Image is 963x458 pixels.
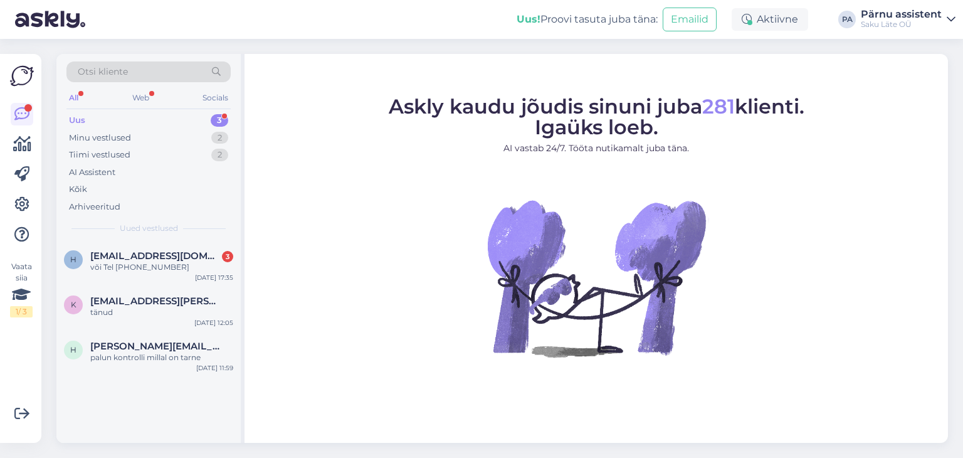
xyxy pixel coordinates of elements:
span: Otsi kliente [78,65,128,78]
div: PA [838,11,856,28]
span: kaivo.kiple@accor.com [90,296,221,307]
div: Uus [69,114,85,127]
div: Minu vestlused [69,132,131,144]
div: [DATE] 17:35 [195,273,233,282]
span: h [70,255,76,264]
div: Kõik [69,183,87,196]
button: Emailid [663,8,717,31]
div: 1 / 3 [10,306,33,317]
div: 3 [211,114,228,127]
div: Socials [200,90,231,106]
div: Vaata siia [10,261,33,317]
div: Web [130,90,152,106]
div: Proovi tasuta juba täna: [517,12,658,27]
img: Askly Logo [10,64,34,88]
div: 2 [211,132,228,144]
div: palun kontrolli millal on tarne [90,352,233,363]
div: 2 [211,149,228,161]
div: Pärnu assistent [861,9,942,19]
img: No Chat active [483,165,709,391]
span: Askly kaudu jõudis sinuni juba klienti. Igaüks loeb. [389,94,804,139]
div: tänud [90,307,233,318]
a: Pärnu assistentSaku Läte OÜ [861,9,955,29]
div: Arhiveeritud [69,201,120,213]
b: Uus! [517,13,540,25]
span: k [71,300,76,309]
span: 281 [702,94,735,119]
div: või Tel [PHONE_NUMBER] [90,262,233,273]
div: Saku Läte OÜ [861,19,942,29]
div: AI Assistent [69,166,115,179]
div: Aktiivne [732,8,808,31]
div: [DATE] 12:05 [194,318,233,328]
span: h [70,345,76,354]
span: hello@bailan.ee [90,250,221,262]
p: AI vastab 24/7. Tööta nutikamalt juba täna. [389,142,804,155]
div: [DATE] 11:59 [196,363,233,373]
span: henn.koemets@mapri.eu [90,341,221,352]
span: Uued vestlused [120,223,178,234]
div: All [66,90,81,106]
div: 3 [222,251,233,262]
div: Tiimi vestlused [69,149,130,161]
